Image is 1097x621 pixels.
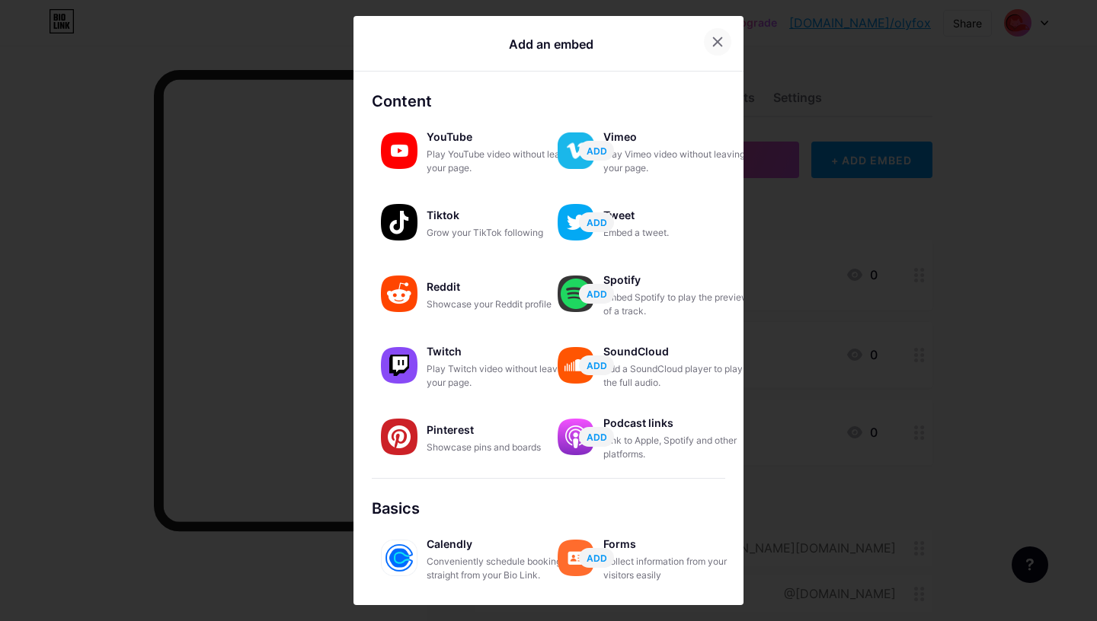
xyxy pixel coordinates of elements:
div: Play Twitch video without leaving your page. [427,362,579,390]
button: ADD [579,355,614,375]
img: vimeo [558,132,594,169]
img: twitter [558,204,594,240]
div: Embed a tweet. [603,226,756,240]
div: Twitch [427,341,579,362]
div: Play YouTube video without leaving your page. [427,148,579,175]
img: calendly [381,540,417,576]
div: Grow your TikTok following [427,226,579,240]
span: ADD [587,216,607,229]
div: YouTube [427,126,579,148]
button: ADD [579,548,614,568]
span: ADD [587,145,607,158]
img: tiktok [381,204,417,240]
div: Basics [372,497,725,520]
button: ADD [579,284,614,304]
div: Link to Apple, Spotify and other platforms. [603,434,756,461]
button: ADD [579,212,614,232]
div: Collect information from your visitors easily [603,555,756,582]
img: soundcloud [558,347,594,384]
div: Reddit [427,276,579,298]
div: SoundCloud [603,341,756,362]
span: ADD [587,431,607,444]
div: Tiktok [427,205,579,226]
div: Add an embed [509,35,593,53]
img: twitch [381,347,417,384]
div: Embed Spotify to play the preview of a track. [603,291,756,318]
div: Vimeo [603,126,756,148]
button: ADD [579,427,614,447]
div: Forms [603,533,756,555]
span: ADD [587,359,607,372]
img: podcastlinks [558,419,594,455]
div: Calendly [427,533,579,555]
span: ADD [587,552,607,565]
img: reddit [381,275,417,312]
div: Showcase your Reddit profile [427,298,579,311]
div: Showcase pins and boards [427,441,579,454]
img: spotify [558,275,594,312]
button: ADD [579,141,614,161]
img: youtube [381,132,417,169]
img: forms [558,540,594,576]
div: Tweet [603,205,756,226]
div: Podcast links [603,412,756,434]
div: Play Vimeo video without leaving your page. [603,148,756,175]
span: ADD [587,288,607,301]
div: Spotify [603,269,756,291]
img: pinterest [381,419,417,455]
div: Add a SoundCloud player to play the full audio. [603,362,756,390]
div: Pinterest [427,419,579,441]
div: Content [372,90,725,113]
div: Conveniently schedule bookings straight from your Bio Link. [427,555,579,582]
